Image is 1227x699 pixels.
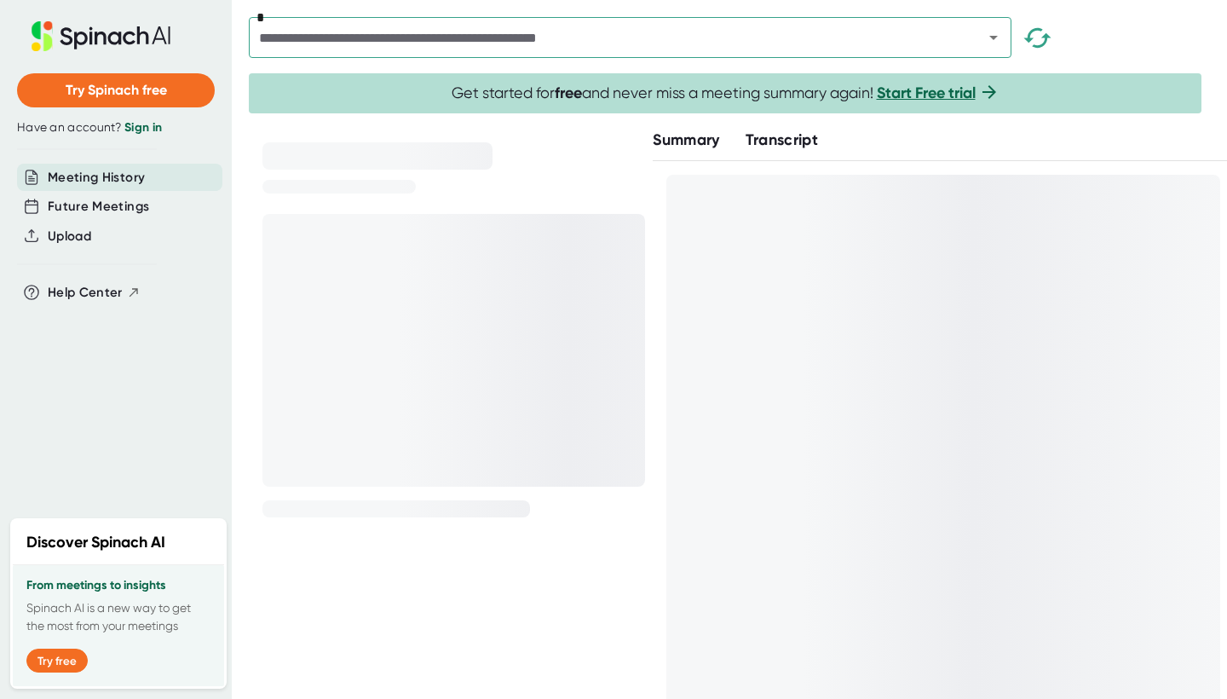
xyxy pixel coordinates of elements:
[555,84,582,102] b: free
[452,84,999,103] span: Get started for and never miss a meeting summary again!
[124,120,162,135] a: Sign in
[746,129,819,152] button: Transcript
[746,130,819,149] span: Transcript
[26,579,210,592] h3: From meetings to insights
[17,120,215,136] div: Have an account?
[653,130,719,149] span: Summary
[48,197,149,217] button: Future Meetings
[877,84,976,102] a: Start Free trial
[26,531,165,554] h2: Discover Spinach AI
[26,599,210,635] p: Spinach AI is a new way to get the most from your meetings
[48,283,141,303] button: Help Center
[653,129,719,152] button: Summary
[17,73,215,107] button: Try Spinach free
[48,227,91,246] button: Upload
[982,26,1005,49] button: Open
[66,82,167,98] span: Try Spinach free
[26,649,88,673] button: Try free
[48,168,145,188] button: Meeting History
[48,283,123,303] span: Help Center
